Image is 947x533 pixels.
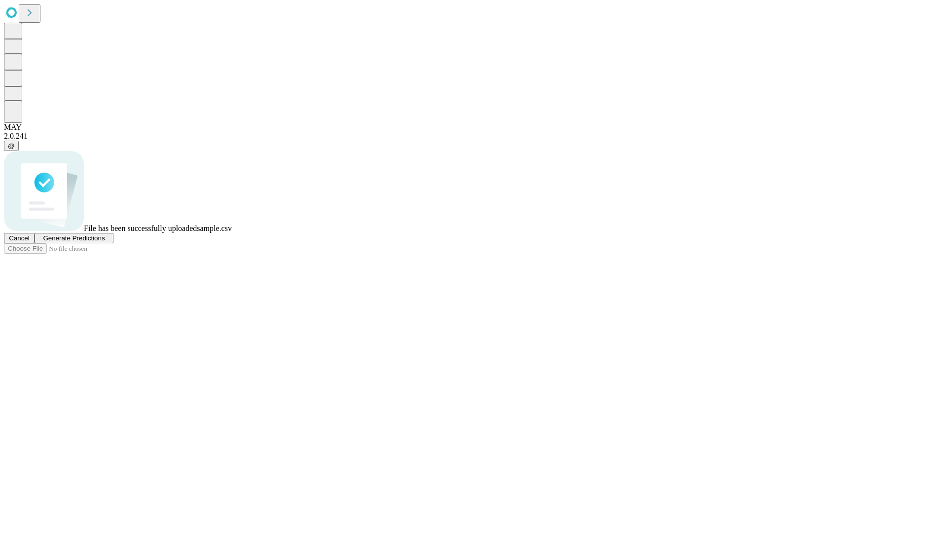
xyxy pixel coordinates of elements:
span: sample.csv [197,224,232,232]
button: Generate Predictions [35,233,113,243]
button: @ [4,141,19,151]
span: @ [8,142,15,150]
div: MAY [4,123,943,132]
span: File has been successfully uploaded [84,224,197,232]
span: Generate Predictions [43,234,105,242]
div: 2.0.241 [4,132,943,141]
span: Cancel [9,234,30,242]
button: Cancel [4,233,35,243]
